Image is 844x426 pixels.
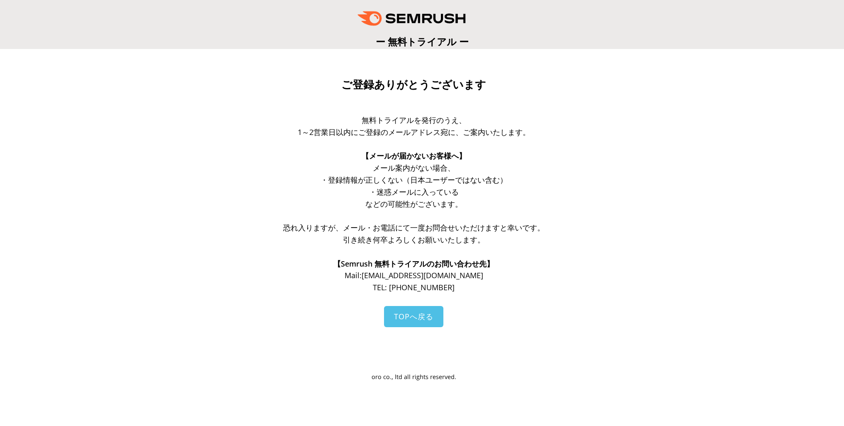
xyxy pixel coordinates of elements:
span: 【メールが届かないお客様へ】 [362,151,466,161]
span: 無料トライアルを発行のうえ、 [362,115,466,125]
span: oro co., ltd all rights reserved. [372,373,456,381]
span: TOPへ戻る [394,311,433,321]
span: ー 無料トライアル ー [376,35,469,48]
span: などの可能性がございます。 [365,199,462,209]
span: TEL: [PHONE_NUMBER] [373,282,455,292]
span: メール案内がない場合、 [373,163,455,173]
span: 恐れ入りますが、メール・お電話にて一度お問合せいただけますと幸いです。 [283,223,545,233]
span: 引き続き何卒よろしくお願いいたします。 [343,235,485,245]
span: 【Semrush 無料トライアルのお問い合わせ先】 [333,259,494,269]
span: ・登録情報が正しくない（日本ユーザーではない含む） [320,175,507,185]
span: 1～2営業日以内にご登録のメールアドレス宛に、ご案内いたします。 [298,127,530,137]
a: TOPへ戻る [384,306,443,327]
span: ご登録ありがとうございます [341,78,486,91]
span: Mail: [EMAIL_ADDRESS][DOMAIN_NAME] [345,270,483,280]
span: ・迷惑メールに入っている [369,187,459,197]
